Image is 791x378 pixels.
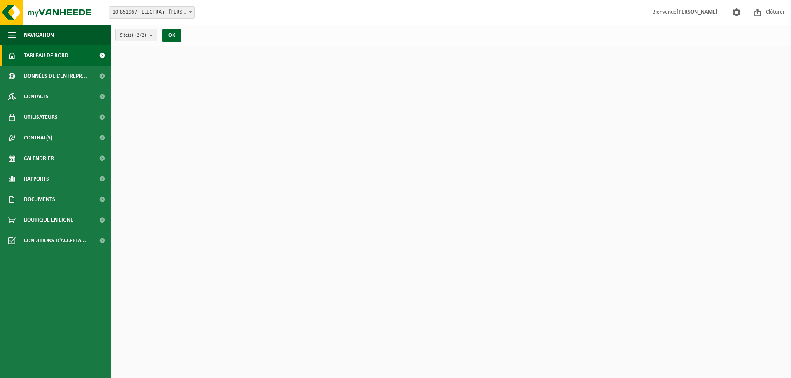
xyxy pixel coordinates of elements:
[24,45,68,66] span: Tableau de bord
[24,66,87,86] span: Données de l'entrepr...
[115,29,157,41] button: Site(s)(2/2)
[24,128,52,148] span: Contrat(s)
[109,7,194,18] span: 10-851967 - ELECTRA+ - SAIVE
[24,210,73,230] span: Boutique en ligne
[24,86,49,107] span: Contacts
[109,6,195,19] span: 10-851967 - ELECTRA+ - SAIVE
[676,9,718,15] strong: [PERSON_NAME]
[162,29,181,42] button: OK
[120,29,146,42] span: Site(s)
[24,148,54,169] span: Calendrier
[24,107,58,128] span: Utilisateurs
[24,189,55,210] span: Documents
[24,25,54,45] span: Navigation
[24,169,49,189] span: Rapports
[24,230,86,251] span: Conditions d'accepta...
[135,32,146,38] count: (2/2)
